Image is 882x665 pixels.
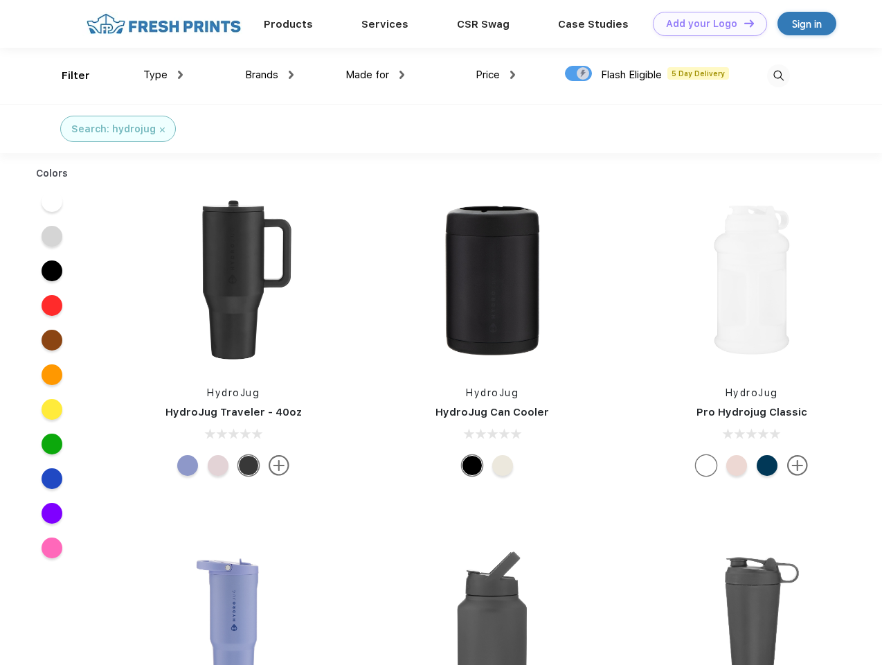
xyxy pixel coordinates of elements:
div: Cream [492,455,513,476]
img: func=resize&h=266 [400,188,584,372]
div: White [696,455,717,476]
a: HydroJug [207,387,260,398]
div: Search: hydrojug [71,122,156,136]
a: Sign in [777,12,836,35]
img: more.svg [787,455,808,476]
a: HydroJug Can Cooler [435,406,549,418]
a: HydroJug [726,387,778,398]
div: Add your Logo [666,18,737,30]
a: Pro Hydrojug Classic [696,406,807,418]
div: Sign in [792,16,822,32]
img: dropdown.png [399,71,404,79]
span: 5 Day Delivery [667,67,729,80]
img: func=resize&h=266 [141,188,325,372]
img: func=resize&h=266 [660,188,844,372]
img: desktop_search.svg [767,64,790,87]
span: Type [143,69,168,81]
img: dropdown.png [178,71,183,79]
a: HydroJug [466,387,519,398]
div: Black [238,455,259,476]
img: more.svg [269,455,289,476]
a: HydroJug Traveler - 40oz [165,406,302,418]
div: Colors [26,166,79,181]
span: Price [476,69,500,81]
span: Flash Eligible [601,69,662,81]
img: dropdown.png [510,71,515,79]
img: fo%20logo%202.webp [82,12,245,36]
span: Brands [245,69,278,81]
div: Peri [177,455,198,476]
div: Pink Sand [208,455,228,476]
img: DT [744,19,754,27]
span: Made for [345,69,389,81]
div: Navy [757,455,777,476]
div: Pink Sand [726,455,747,476]
img: filter_cancel.svg [160,127,165,132]
div: Filter [62,68,90,84]
a: Products [264,18,313,30]
img: dropdown.png [289,71,294,79]
div: Black [462,455,483,476]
